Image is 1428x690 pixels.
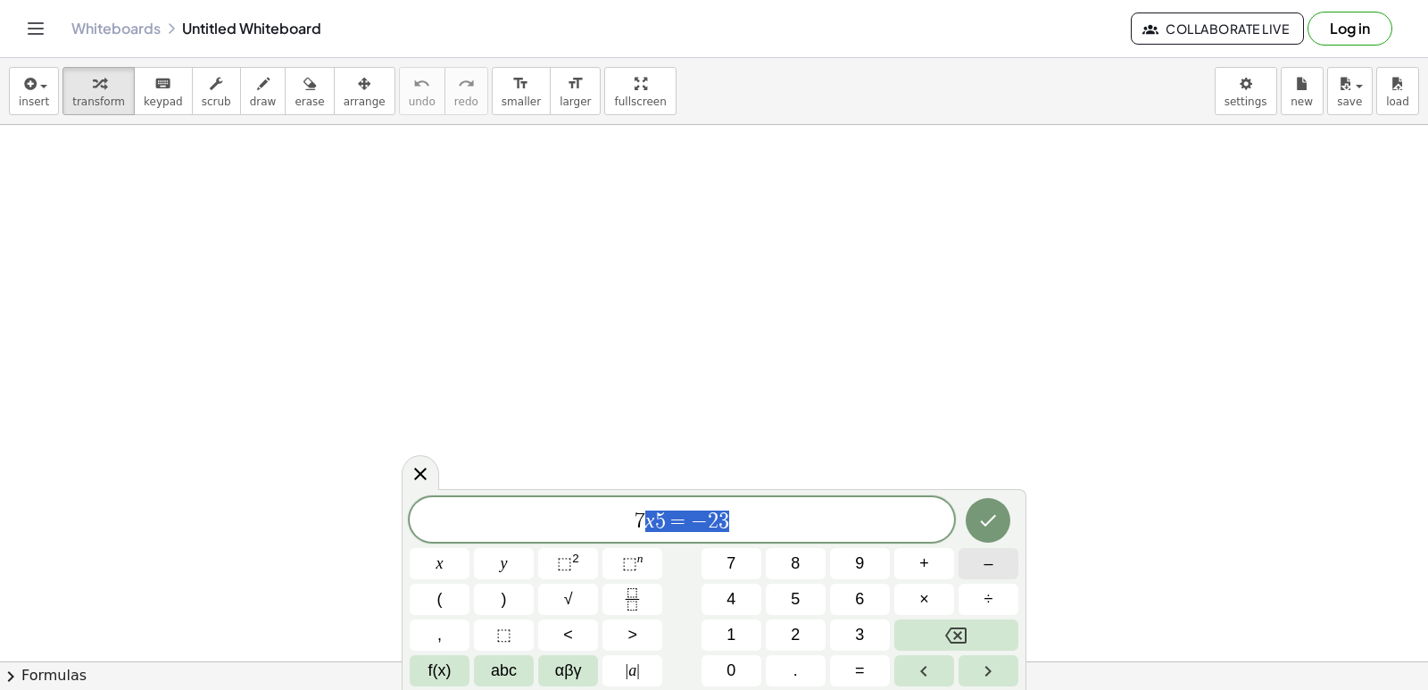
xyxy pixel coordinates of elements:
button: Squared [538,548,598,579]
span: > [627,623,637,647]
button: 2 [766,619,826,651]
span: 0 [726,659,735,683]
button: fullscreen [604,67,676,115]
button: 3 [830,619,890,651]
span: insert [19,96,49,108]
button: Left arrow [894,655,954,686]
button: 0 [702,655,761,686]
button: save [1327,67,1373,115]
span: smaller [502,96,541,108]
span: | [626,661,629,679]
button: load [1376,67,1419,115]
span: 3 [855,623,864,647]
i: format_size [512,73,529,95]
button: format_sizesmaller [492,67,551,115]
span: ) [502,587,507,611]
span: ( [437,587,443,611]
span: 9 [855,552,864,576]
button: 5 [766,584,826,615]
span: , [437,623,442,647]
button: Times [894,584,954,615]
span: × [919,587,929,611]
button: Greater than [602,619,662,651]
button: Minus [959,548,1018,579]
span: 2 [791,623,800,647]
span: redo [454,96,478,108]
button: Functions [410,655,469,686]
i: undo [413,73,430,95]
span: new [1291,96,1313,108]
span: larger [560,96,591,108]
button: ) [474,584,534,615]
button: Plus [894,548,954,579]
button: format_sizelarger [550,67,601,115]
span: ⬚ [496,623,511,647]
span: 2 [708,511,718,532]
button: Fraction [602,584,662,615]
button: Equals [830,655,890,686]
button: undoundo [399,67,445,115]
button: 1 [702,619,761,651]
button: Log in [1308,12,1392,46]
span: 7 [635,511,645,532]
button: Greek alphabet [538,655,598,686]
span: αβγ [555,659,582,683]
span: − [691,511,708,532]
i: format_size [567,73,584,95]
span: = [666,511,692,532]
span: 7 [726,552,735,576]
button: 7 [702,548,761,579]
a: Whiteboards [71,20,161,37]
button: Absolute value [602,655,662,686]
button: new [1281,67,1324,115]
span: ⬚ [557,554,572,572]
button: y [474,548,534,579]
button: Divide [959,584,1018,615]
span: 5 [655,511,666,532]
span: + [919,552,929,576]
button: Right arrow [959,655,1018,686]
span: transform [72,96,125,108]
span: 1 [726,623,735,647]
span: | [636,661,640,679]
span: 8 [791,552,800,576]
button: Square root [538,584,598,615]
button: 4 [702,584,761,615]
button: ( [410,584,469,615]
button: draw [240,67,286,115]
span: abc [491,659,517,683]
button: , [410,619,469,651]
span: Collaborate Live [1146,21,1289,37]
button: x [410,548,469,579]
button: redoredo [444,67,488,115]
button: Backspace [894,619,1018,651]
button: scrub [192,67,241,115]
sup: n [637,552,643,565]
span: = [855,659,865,683]
span: keypad [144,96,183,108]
span: – [984,552,992,576]
span: save [1337,96,1362,108]
span: 4 [726,587,735,611]
span: scrub [202,96,231,108]
span: . [793,659,798,683]
span: ÷ [984,587,993,611]
span: a [626,659,640,683]
sup: 2 [572,552,579,565]
span: 5 [791,587,800,611]
span: draw [250,96,277,108]
button: 8 [766,548,826,579]
button: keyboardkeypad [134,67,193,115]
button: Placeholder [474,619,534,651]
button: transform [62,67,135,115]
var: x [645,509,655,532]
span: √ [564,587,573,611]
span: ⬚ [622,554,637,572]
span: < [563,623,573,647]
button: . [766,655,826,686]
span: fullscreen [614,96,666,108]
button: Collaborate Live [1131,12,1304,45]
button: Superscript [602,548,662,579]
span: undo [409,96,436,108]
button: Alphabet [474,655,534,686]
